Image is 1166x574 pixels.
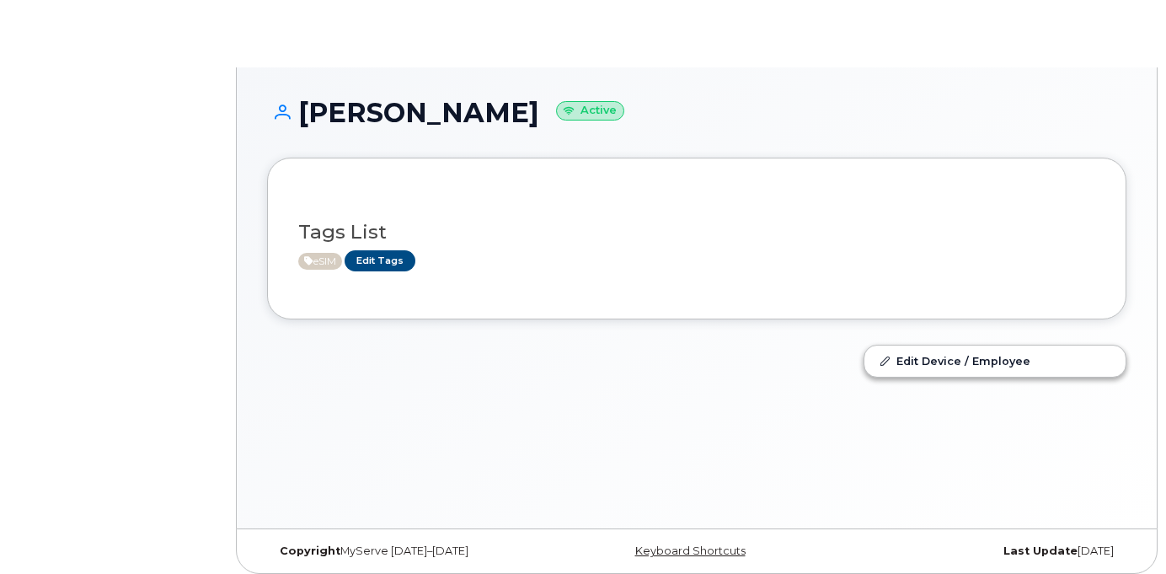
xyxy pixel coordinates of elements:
[280,544,340,557] strong: Copyright
[298,222,1095,243] h3: Tags List
[864,346,1126,376] a: Edit Device / Employee
[556,101,624,121] small: Active
[267,98,1126,127] h1: [PERSON_NAME]
[298,253,342,270] span: Active
[840,544,1126,558] div: [DATE]
[345,250,415,271] a: Edit Tags
[1003,544,1078,557] strong: Last Update
[635,544,746,557] a: Keyboard Shortcuts
[267,544,554,558] div: MyServe [DATE]–[DATE]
